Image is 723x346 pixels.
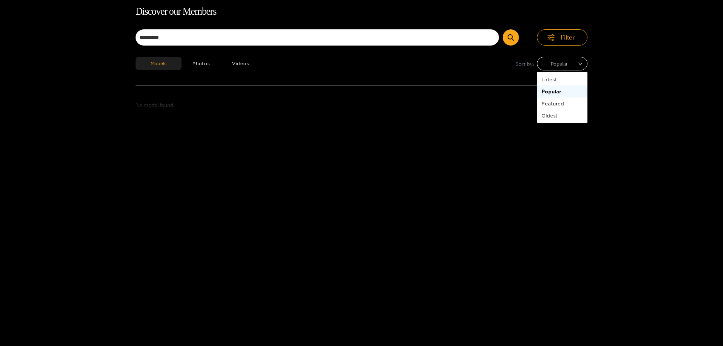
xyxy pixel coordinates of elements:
button: Photos [182,57,221,70]
span: Filter [561,33,575,42]
span: Sort by: [516,59,534,68]
button: Videos [221,57,260,70]
button: Filter [537,29,587,46]
button: Models [136,57,182,70]
div: sort [537,57,587,70]
button: Submit Search [503,29,519,46]
span: Popular [543,58,582,69]
h1: Discover our Members [136,4,587,20]
p: No model found. [136,101,587,110]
